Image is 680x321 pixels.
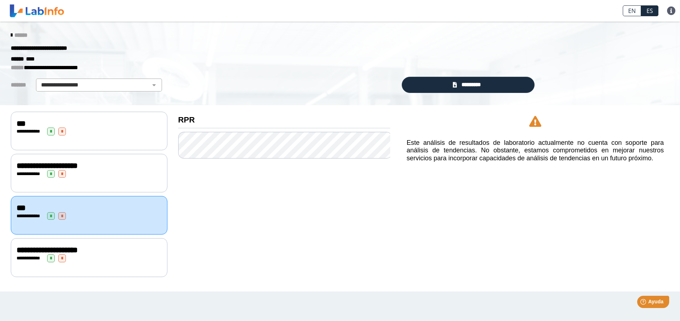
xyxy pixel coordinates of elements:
[616,293,672,313] iframe: Help widget launcher
[406,139,664,162] h5: Este análisis de resultados de laboratorio actualmente no cuenta con soporte para análisis de ten...
[178,115,195,124] b: RPR
[623,5,641,16] a: EN
[641,5,658,16] a: ES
